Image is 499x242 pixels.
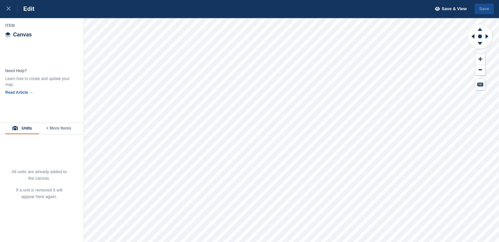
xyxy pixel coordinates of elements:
[5,76,71,88] div: Learn how to create and update your map.
[442,6,467,12] span: Save & View
[5,32,10,37] img: canvas-icn.9d1aba5b.svg
[5,123,39,134] button: Units
[13,32,32,37] span: Canvas
[11,169,67,182] p: All units are already added to the canvas.
[5,23,79,28] div: Item
[475,79,485,90] button: Keyboard Shortcuts
[11,187,67,200] p: If a unit is removed it will appear here again.
[475,54,485,65] button: Zoom In
[475,4,494,14] button: Save
[431,4,467,14] button: Save & View
[17,5,34,13] div: Edit
[39,123,78,134] button: + More Items
[475,65,485,75] button: Zoom Out
[5,68,71,74] div: Need Help?
[5,90,33,95] a: Read Article →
